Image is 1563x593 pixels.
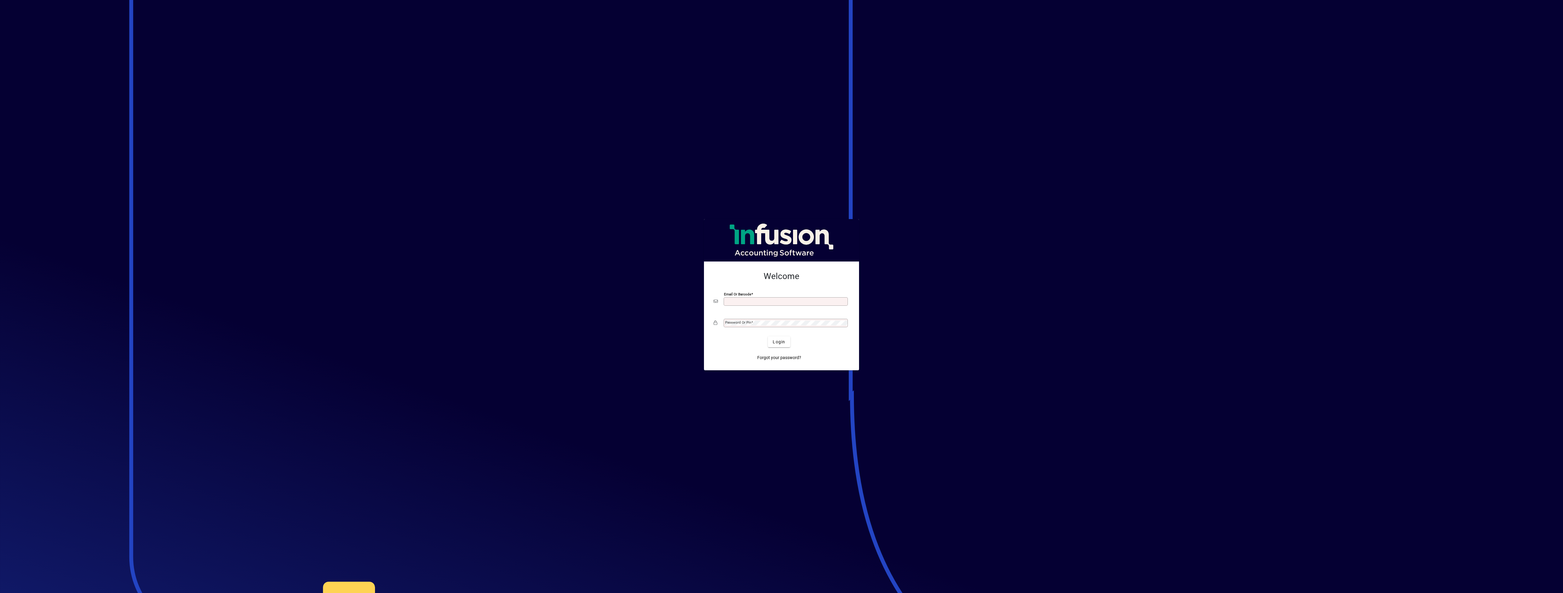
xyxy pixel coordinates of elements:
[724,292,751,296] mat-label: Email or Barcode
[768,336,790,347] button: Login
[725,320,751,325] mat-label: Password or Pin
[714,271,849,282] h2: Welcome
[755,352,804,363] a: Forgot your password?
[757,355,801,361] span: Forgot your password?
[773,339,785,345] span: Login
